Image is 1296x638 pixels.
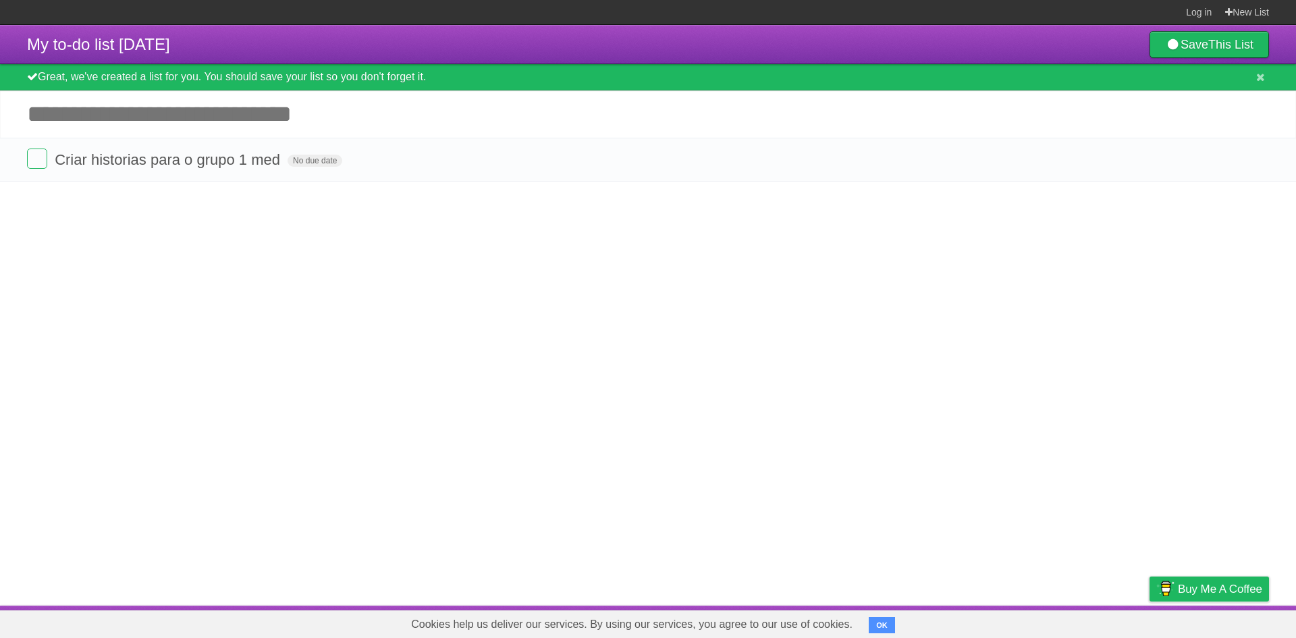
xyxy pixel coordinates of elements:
b: This List [1208,38,1253,51]
a: Developers [1015,609,1069,635]
a: Terms [1086,609,1116,635]
a: About [970,609,998,635]
label: Done [27,149,47,169]
span: Criar historias para o grupo 1 med [55,151,283,168]
button: OK [869,617,895,633]
a: Buy me a coffee [1150,577,1269,602]
span: Buy me a coffee [1178,577,1262,601]
a: SaveThis List [1150,31,1269,58]
a: Suggest a feature [1184,609,1269,635]
img: Buy me a coffee [1156,577,1174,600]
span: My to-do list [DATE] [27,35,170,53]
span: No due date [288,155,342,167]
a: Privacy [1132,609,1167,635]
span: Cookies help us deliver our services. By using our services, you agree to our use of cookies. [398,611,866,638]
